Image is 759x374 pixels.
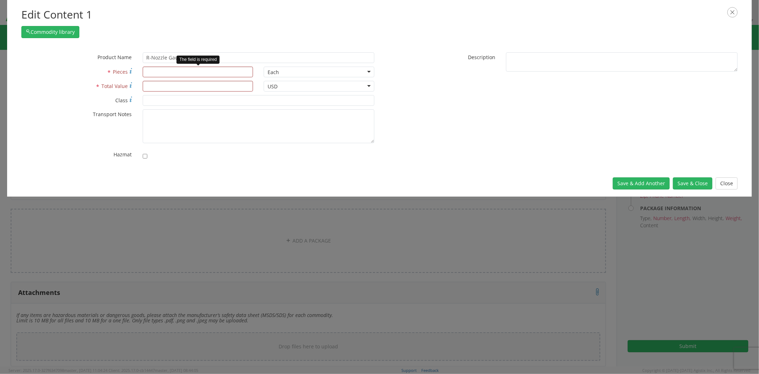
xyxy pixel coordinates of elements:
span: Description [468,54,495,61]
span: Pieces [113,68,128,75]
button: Commodity library [21,26,79,38]
button: Save & Add Another [613,177,670,189]
span: Hazmat [114,151,132,158]
span: Class [116,97,128,104]
button: Close [716,177,738,189]
div: USD [268,83,278,90]
span: Total Value [102,83,128,89]
h2: Edit Content 1 [21,7,738,22]
span: Product Name [98,54,132,61]
div: Each [268,69,279,76]
div: The field is required [176,56,220,64]
button: Save & Close [673,177,712,189]
span: Transport Notes [93,111,132,118]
